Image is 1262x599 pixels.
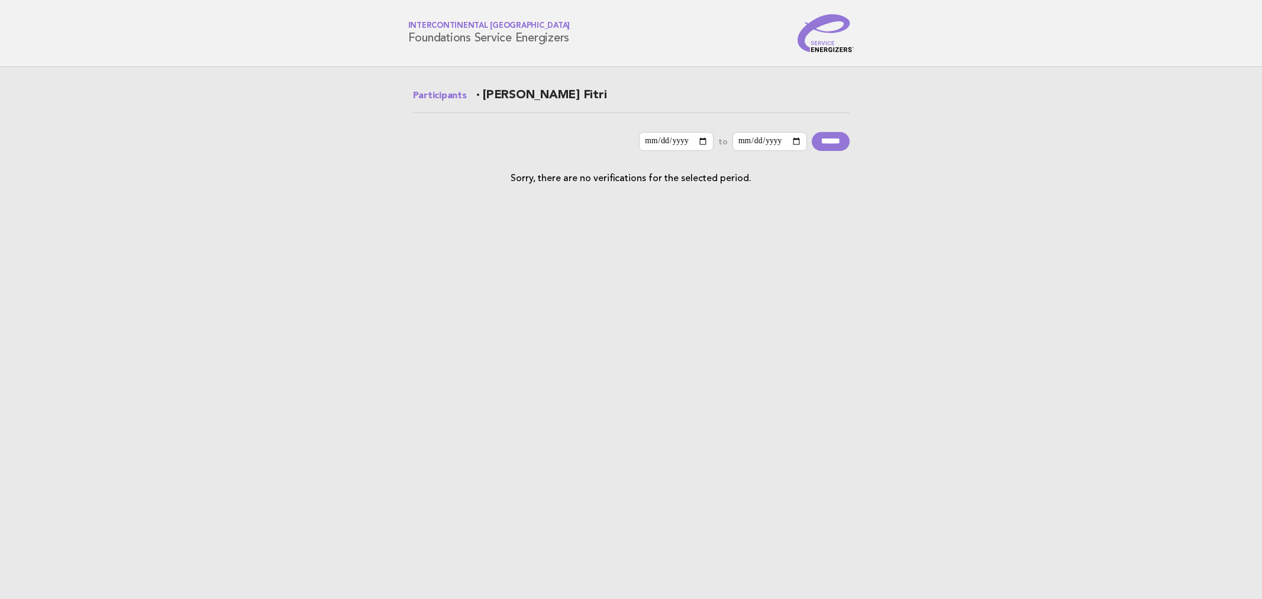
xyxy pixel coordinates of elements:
h2: · [PERSON_NAME] Fitri [413,88,850,113]
span: InterContinental [GEOGRAPHIC_DATA] [408,22,570,30]
h1: Foundations Service Energizers [408,22,570,44]
img: Service Energizers [798,14,854,52]
label: to [718,136,728,147]
p: Sorry, there are no verifications for the selected period. [413,170,850,208]
a: Participants [413,89,467,103]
